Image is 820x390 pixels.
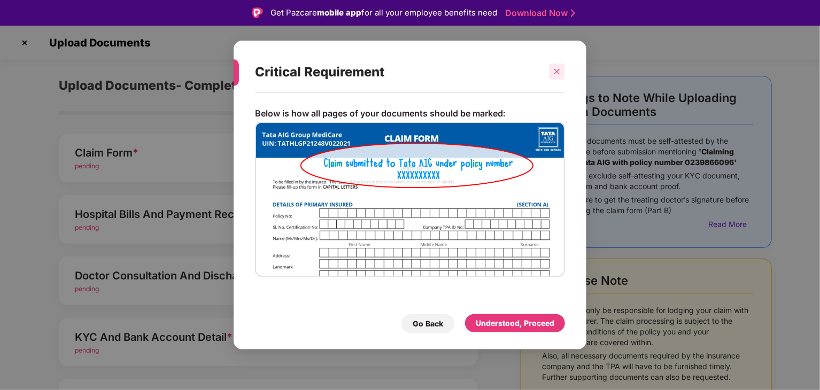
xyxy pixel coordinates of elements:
img: Logo [252,7,263,18]
div: Get Pazcare for all your employee benefits need [270,6,497,19]
strong: mobile app [317,7,361,18]
div: Critical Requirement [255,51,539,93]
span: close [553,68,561,75]
div: Understood, Proceed [476,317,554,329]
img: Stroke [571,7,575,19]
p: Below is how all pages of your documents should be marked: [255,108,505,119]
div: Go Back [413,318,443,330]
img: TATA_AIG_HI.png [255,122,565,277]
a: Download Now [505,7,572,19]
